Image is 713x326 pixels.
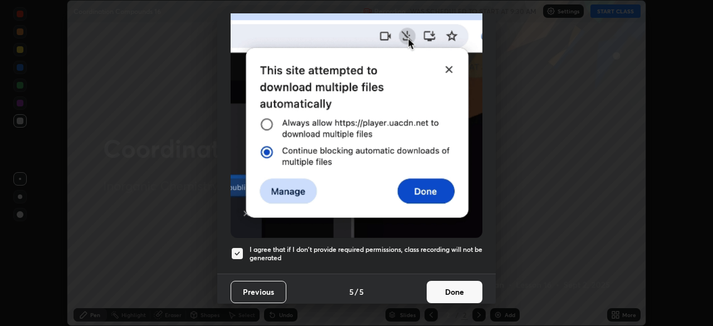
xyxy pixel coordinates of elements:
button: Previous [231,281,286,303]
h4: 5 [359,286,364,298]
button: Done [427,281,482,303]
h5: I agree that if I don't provide required permissions, class recording will not be generated [250,245,482,262]
h4: 5 [349,286,354,298]
h4: / [355,286,358,298]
